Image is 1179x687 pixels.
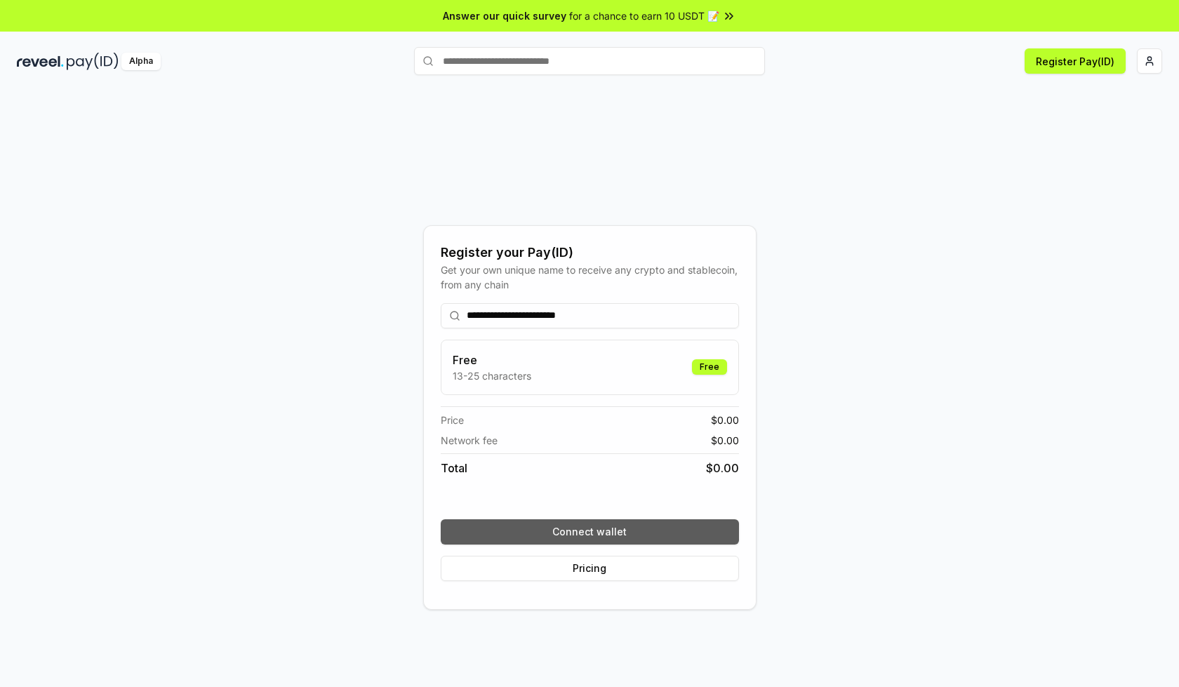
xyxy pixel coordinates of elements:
div: Alpha [121,53,161,70]
span: Total [441,460,467,476]
div: Register your Pay(ID) [441,243,739,262]
h3: Free [453,352,531,368]
span: $ 0.00 [711,413,739,427]
span: for a chance to earn 10 USDT 📝 [569,8,719,23]
span: $ 0.00 [711,433,739,448]
span: Answer our quick survey [443,8,566,23]
span: $ 0.00 [706,460,739,476]
span: Network fee [441,433,498,448]
img: reveel_dark [17,53,64,70]
p: 13-25 characters [453,368,531,383]
span: Price [441,413,464,427]
button: Register Pay(ID) [1025,48,1126,74]
img: pay_id [67,53,119,70]
div: Free [692,359,727,375]
button: Pricing [441,556,739,581]
button: Connect wallet [441,519,739,545]
div: Get your own unique name to receive any crypto and stablecoin, from any chain [441,262,739,292]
